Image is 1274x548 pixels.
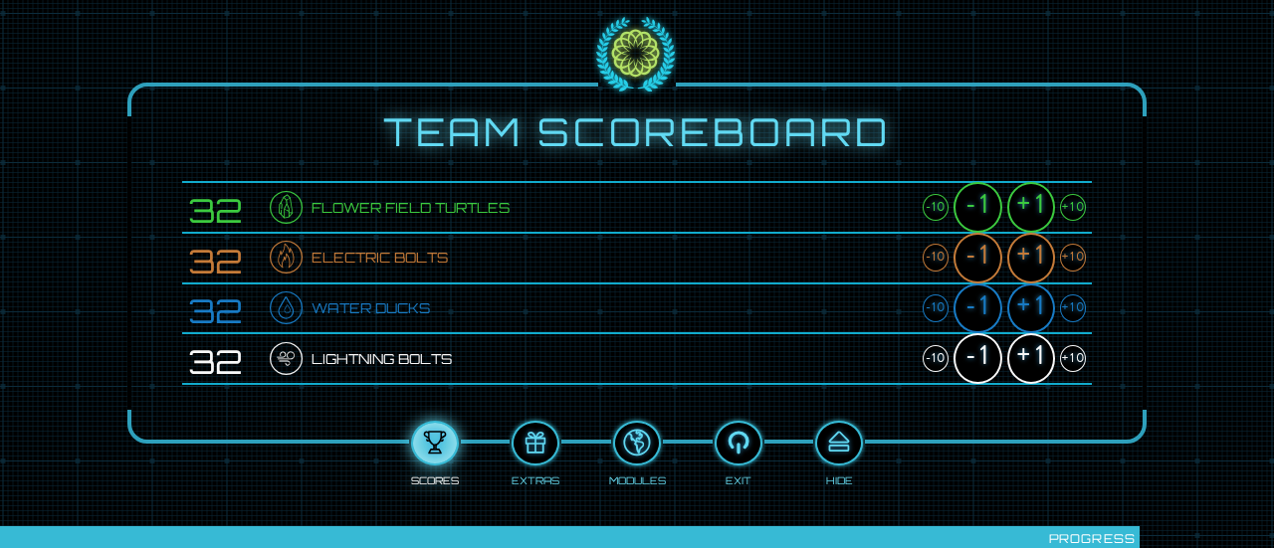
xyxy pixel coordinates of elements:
div: -1 [954,333,1001,384]
div: -10 [923,294,949,322]
span: Electric Bolts [312,247,448,269]
span: Flower Field Turtles [312,197,510,219]
div: -10 [923,194,949,222]
div: -1 [954,233,1001,283]
div: 32 [188,294,271,323]
div: Modules [609,470,666,487]
div: 32 [188,244,271,273]
div: +1 [1007,233,1055,283]
div: Hide [826,470,853,487]
div: +10 [1060,294,1086,322]
div: -10 [923,244,949,272]
div: +10 [1060,244,1086,272]
div: +1 [1007,182,1055,233]
div: -10 [923,345,949,373]
div: +10 [1060,194,1086,222]
div: 32 [188,193,271,222]
div: Scores [411,470,459,487]
div: +10 [1060,345,1086,373]
div: Extras [512,470,559,487]
img: logo_ppa-1c755af25916c3f9a746997ea8451e86.svg [592,13,682,96]
div: -1 [954,283,1001,334]
span: Water Ducks [312,297,430,319]
div: 32 [188,344,271,373]
div: Exit [726,470,751,487]
span: Lightning Bolts [312,348,452,370]
h1: Team Scoreboard [182,110,1092,152]
div: +1 [1007,333,1055,384]
div: +1 [1007,283,1055,334]
div: -1 [954,182,1001,233]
